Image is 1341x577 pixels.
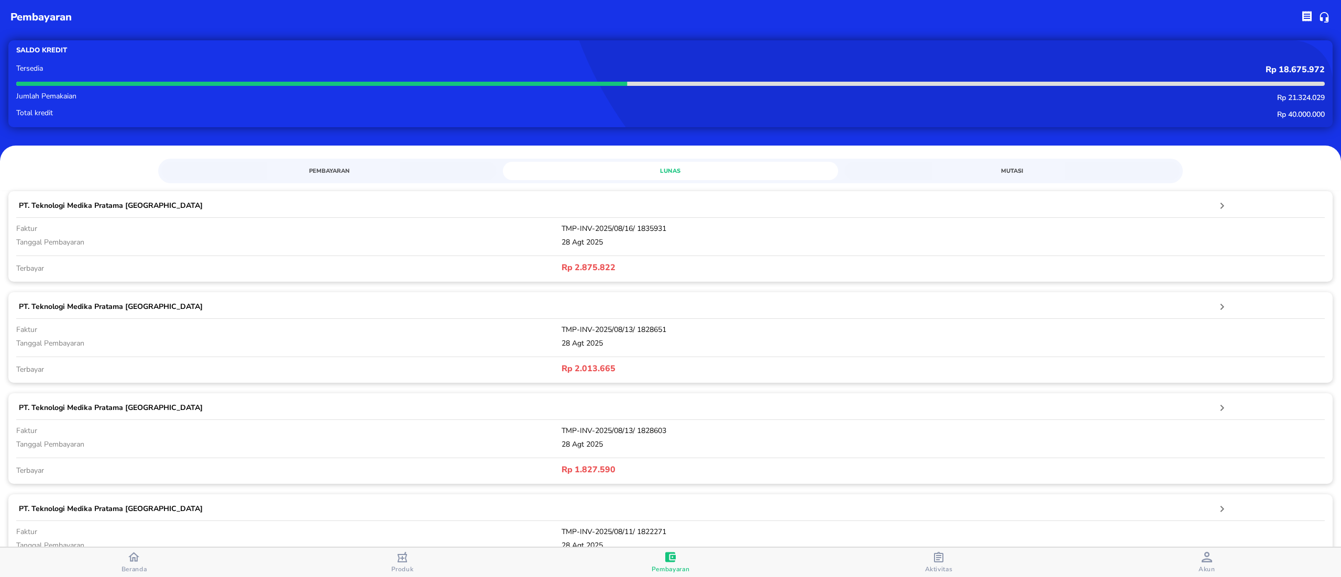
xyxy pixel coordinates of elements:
[19,301,1216,312] p: PT. Teknologi Medika Pratama [GEOGRAPHIC_DATA]
[1199,565,1215,573] span: Akun
[536,548,805,577] button: Pembayaran
[16,93,562,100] p: Jumlah Pemakaian
[805,548,1073,577] button: Aktivitas
[562,526,1325,537] p: TMP-INV-2025/08/11/ 1822271
[562,93,1325,103] p: Rp 21.324.029
[16,439,562,450] p: Tanggal Pembayaran
[16,324,562,335] p: faktur
[562,338,1325,349] p: 28 Agt 2025
[16,46,670,56] p: Saldo kredit
[158,159,1183,180] div: simple tabs
[268,548,536,577] button: Produk
[10,9,72,25] p: pembayaran
[19,402,1216,413] p: PT. Teknologi Medika Pratama [GEOGRAPHIC_DATA]
[1073,548,1341,577] button: Akun
[562,540,1325,551] p: 28 Agt 2025
[16,526,562,537] p: faktur
[19,200,1216,211] p: PT. Teknologi Medika Pratama [GEOGRAPHIC_DATA]
[16,109,562,117] p: Total kredit
[844,162,1180,180] a: Mutasi
[509,166,832,176] span: Lunas
[562,261,1325,274] p: Rp 2.875.822
[851,166,1173,176] span: Mutasi
[503,162,838,180] a: Lunas
[16,263,562,274] p: terbayar
[652,565,690,573] span: Pembayaran
[16,338,562,349] p: Tanggal Pembayaran
[16,237,562,248] p: Tanggal Pembayaran
[562,65,1325,75] p: Rp 18.675.972
[16,223,562,234] p: faktur
[562,425,1325,436] p: TMP-INV-2025/08/13/ 1828603
[16,540,562,551] p: Tanggal Pembayaran
[562,439,1325,450] p: 28 Agt 2025
[562,223,1325,234] p: TMP-INV-2025/08/16/ 1835931
[168,166,490,176] span: Pembayaran
[16,65,562,72] p: Tersedia
[562,463,1325,476] p: Rp 1.827.590
[122,565,147,573] span: Beranda
[562,237,1325,248] p: 28 Agt 2025
[391,565,414,573] span: Produk
[562,324,1325,335] p: TMP-INV-2025/08/13/ 1828651
[562,109,1325,119] p: Rp 40.000.000
[19,503,1216,514] p: PT. Teknologi Medika Pratama [GEOGRAPHIC_DATA]
[161,162,497,180] a: Pembayaran
[562,362,1325,375] p: Rp 2.013.665
[925,565,953,573] span: Aktivitas
[16,364,562,375] p: terbayar
[16,465,562,476] p: terbayar
[16,425,562,436] p: faktur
